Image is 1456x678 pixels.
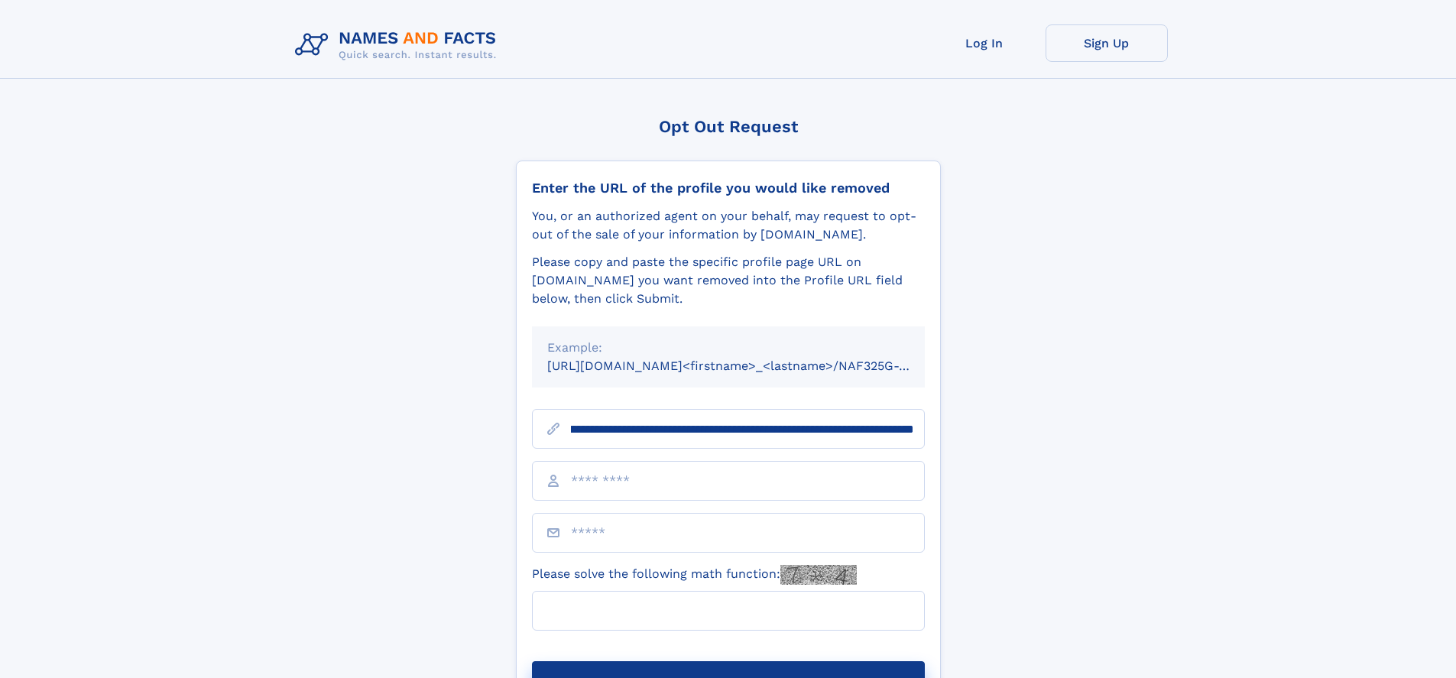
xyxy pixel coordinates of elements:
[532,180,925,196] div: Enter the URL of the profile you would like removed
[547,339,910,357] div: Example:
[532,207,925,244] div: You, or an authorized agent on your behalf, may request to opt-out of the sale of your informatio...
[532,253,925,308] div: Please copy and paste the specific profile page URL on [DOMAIN_NAME] you want removed into the Pr...
[547,358,954,373] small: [URL][DOMAIN_NAME]<firstname>_<lastname>/NAF325G-xxxxxxxx
[289,24,509,66] img: Logo Names and Facts
[532,565,857,585] label: Please solve the following math function:
[516,117,941,136] div: Opt Out Request
[1046,24,1168,62] a: Sign Up
[923,24,1046,62] a: Log In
